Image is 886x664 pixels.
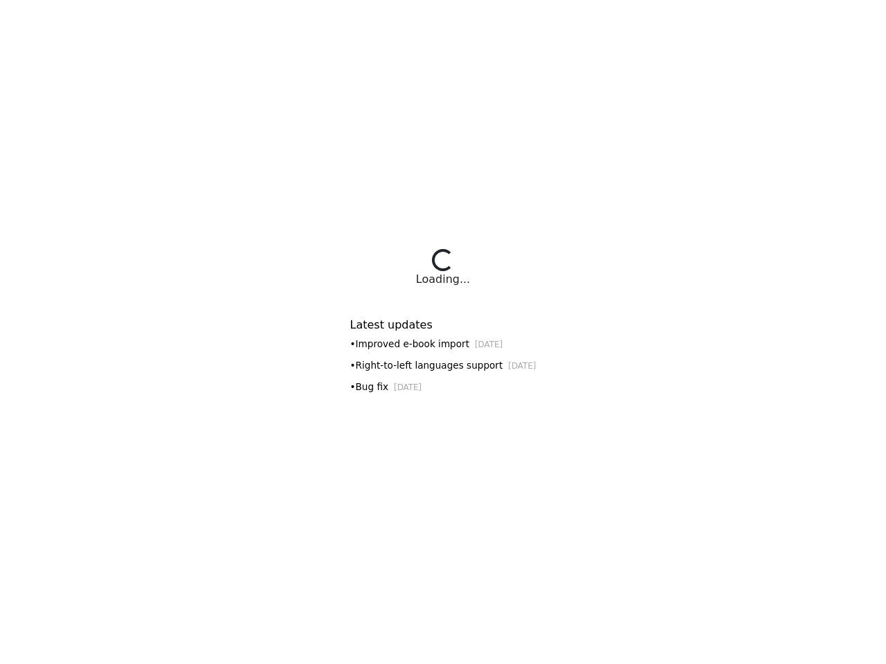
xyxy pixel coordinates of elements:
[508,361,536,371] small: [DATE]
[350,318,536,331] h6: Latest updates
[350,380,536,394] div: • Bug fix
[416,271,470,288] div: Loading...
[350,358,536,373] div: • Right-to-left languages support
[394,382,422,392] small: [DATE]
[475,340,503,349] small: [DATE]
[350,337,536,351] div: • Improved e-book import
